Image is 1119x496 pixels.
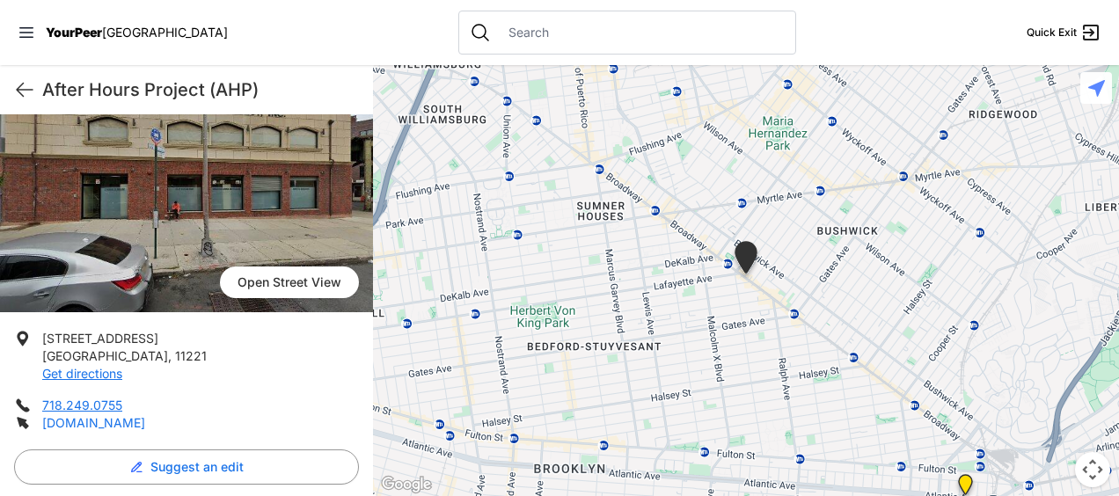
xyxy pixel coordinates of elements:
[1027,22,1101,43] a: Quick Exit
[498,24,785,41] input: Search
[724,234,768,288] div: Headquarters
[377,473,435,496] img: Google
[175,348,207,363] span: 11221
[42,398,122,412] a: 718.249.0755
[168,348,172,363] span: ,
[1027,26,1077,40] span: Quick Exit
[1075,452,1110,487] button: Map camera controls
[220,266,359,298] a: Open Street View
[42,348,168,363] span: [GEOGRAPHIC_DATA]
[377,473,435,496] a: Open this area in Google Maps (opens a new window)
[102,25,228,40] span: [GEOGRAPHIC_DATA]
[46,25,102,40] span: YourPeer
[42,415,145,430] a: [DOMAIN_NAME]
[150,458,244,476] span: Suggest an edit
[46,27,228,38] a: YourPeer[GEOGRAPHIC_DATA]
[42,366,122,381] a: Get directions
[42,77,359,102] h1: After Hours Project (AHP)
[42,331,158,346] span: [STREET_ADDRESS]
[14,449,359,485] button: Suggest an edit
